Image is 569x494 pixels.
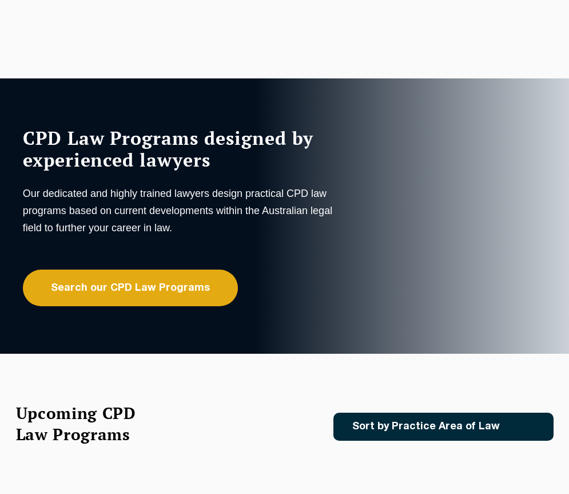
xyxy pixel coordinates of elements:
p: Our dedicated and highly trained lawyers design practical CPD law programs based on current devel... [23,185,337,236]
a: Sort by Practice Area of Law [333,413,554,441]
img: Icon [518,422,531,432]
h2: Upcoming CPD Law Programs [16,402,173,445]
a: Search our CPD Law Programs [23,270,238,306]
h1: CPD Law Programs designed by experienced lawyers [23,127,337,171]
